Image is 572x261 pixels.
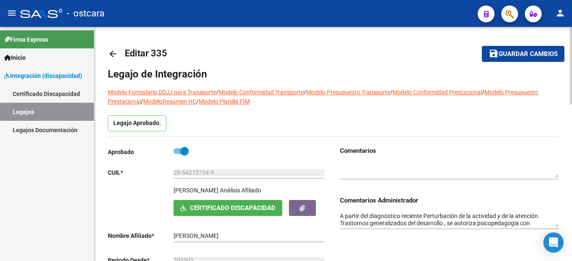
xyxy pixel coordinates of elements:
[489,48,499,59] mat-icon: save
[4,71,82,80] span: Integración (discapacidad)
[7,8,17,18] mat-icon: menu
[4,35,48,44] span: Firma Express
[190,205,275,212] span: Certificado Discapacidad
[143,98,196,105] a: ModeloResumen HC
[108,89,216,96] a: Modelo Formulario DDJJ para Transporte
[108,67,559,81] h1: Legajo de Integración
[499,51,558,58] span: Guardar cambios
[108,168,174,177] p: CUIL
[199,98,250,105] a: Modelo Planilla FIM
[555,8,565,18] mat-icon: person
[67,4,104,23] span: - ostcara
[543,232,564,253] div: Open Intercom Messenger
[125,48,167,59] span: Editar 335
[482,46,564,61] button: Guardar cambios
[4,53,26,62] span: Inicio
[108,49,118,59] mat-icon: arrow_back
[340,146,559,155] h3: Comentarios
[108,231,174,240] p: Nombre Afiliado
[219,89,304,96] a: Modelo Conformidad Transporte
[174,200,282,216] button: Certificado Discapacidad
[306,89,390,96] a: Modelo Presupuesto Transporte
[340,196,559,205] h3: Comentarios Administrador
[108,147,174,157] p: Aprobado
[174,186,219,195] p: [PERSON_NAME]
[220,186,261,195] div: Análisis Afiliado
[108,115,166,131] p: Legajo Aprobado.
[393,89,482,96] a: Modelo Conformidad Prestacional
